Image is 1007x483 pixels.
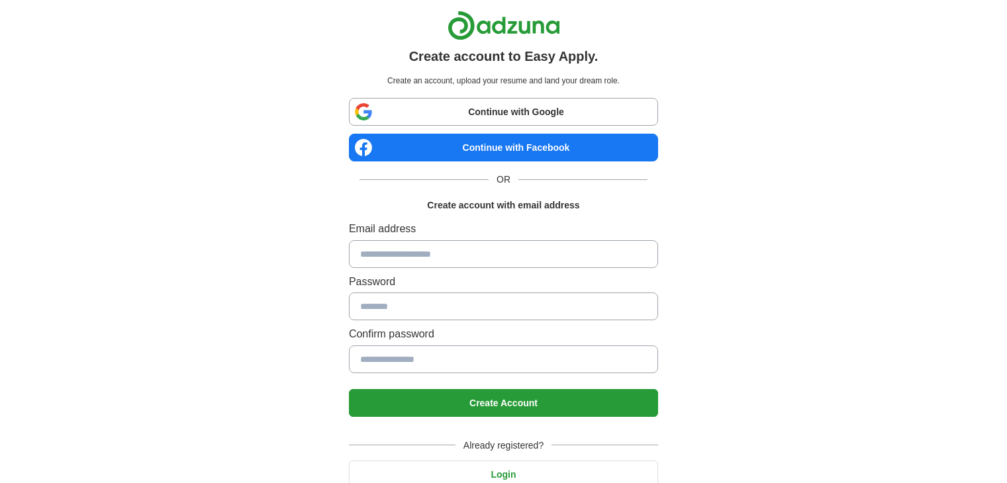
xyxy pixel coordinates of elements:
button: Create Account [349,389,658,417]
img: Adzuna logo [448,11,560,40]
label: Email address [349,220,658,238]
a: Continue with Facebook [349,134,658,161]
label: Password [349,273,658,290]
p: Create an account, upload your resume and land your dream role. [352,75,655,87]
h1: Create account to Easy Apply. [409,46,599,67]
h1: Create account with email address [427,198,579,212]
span: OR [489,172,518,187]
label: Confirm password [349,326,658,343]
a: Continue with Google [349,98,658,126]
span: Already registered? [456,438,551,453]
a: Login [349,469,658,480]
